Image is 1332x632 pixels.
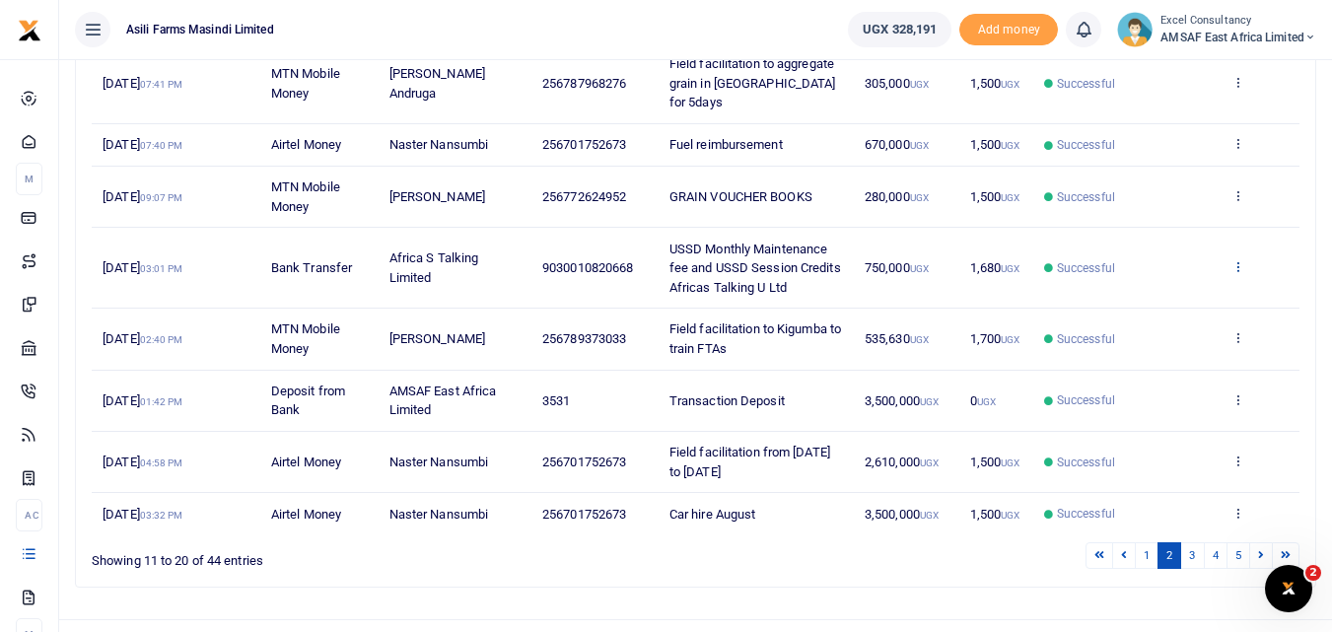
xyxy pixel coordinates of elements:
span: 3,500,000 [865,393,939,408]
small: 03:01 PM [140,263,183,274]
span: Successful [1057,330,1115,348]
small: UGX [910,334,929,345]
span: Successful [1057,188,1115,206]
span: [DATE] [103,260,182,275]
span: [DATE] [103,137,182,152]
span: 9030010820668 [542,260,633,275]
span: 1,500 [970,137,1020,152]
small: 04:58 PM [140,457,183,468]
span: 256701752673 [542,507,626,522]
span: MTN Mobile Money [271,66,340,101]
span: Bank Transfer [271,260,352,275]
span: Successful [1057,505,1115,523]
small: UGX [977,396,996,407]
small: UGX [1001,79,1019,90]
span: [DATE] [103,76,182,91]
span: Airtel Money [271,137,341,152]
div: Showing 11 to 20 of 44 entries [92,540,587,571]
span: Naster Nansumbi [389,137,489,152]
a: logo-small logo-large logo-large [18,22,41,36]
span: 256701752673 [542,137,626,152]
small: UGX [910,192,929,203]
small: UGX [1001,263,1019,274]
small: UGX [910,263,929,274]
span: 670,000 [865,137,929,152]
span: MTN Mobile Money [271,179,340,214]
span: GRAIN VOUCHER BOOKS [669,189,812,204]
small: 03:32 PM [140,510,183,521]
span: 256787968276 [542,76,626,91]
span: 1,500 [970,507,1020,522]
span: Airtel Money [271,455,341,469]
span: 1,500 [970,455,1020,469]
span: Asili Farms Masindi Limited [118,21,282,38]
small: UGX [1001,457,1019,468]
span: Field facilitation to Kigumba to train FTAs [669,321,841,356]
a: 1 [1135,542,1158,569]
a: Add money [959,21,1058,35]
small: UGX [920,457,939,468]
small: UGX [910,79,929,90]
span: Fuel reimbursement [669,137,783,152]
span: Naster Nansumbi [389,507,489,522]
li: M [16,163,42,195]
span: [PERSON_NAME] Andruga [389,66,485,101]
iframe: Intercom live chat [1265,565,1312,612]
span: [PERSON_NAME] [389,189,485,204]
span: AMSAF East Africa Limited [1160,29,1316,46]
span: Successful [1057,136,1115,154]
span: 1,500 [970,76,1020,91]
img: logo-small [18,19,41,42]
span: 0 [970,393,996,408]
span: AMSAF East Africa Limited [389,384,497,418]
span: 280,000 [865,189,929,204]
li: Wallet ballance [840,12,959,47]
span: 1,700 [970,331,1020,346]
small: UGX [1001,140,1019,151]
span: 3531 [542,393,570,408]
small: UGX [1001,334,1019,345]
li: Toup your wallet [959,14,1058,46]
span: 2,610,000 [865,455,939,469]
span: [DATE] [103,189,182,204]
span: 1,680 [970,260,1020,275]
span: Successful [1057,259,1115,277]
span: 3,500,000 [865,507,939,522]
span: 256772624952 [542,189,626,204]
small: 07:40 PM [140,140,183,151]
span: [DATE] [103,455,182,469]
span: Car hire August [669,507,756,522]
span: Africa S Talking Limited [389,250,479,285]
span: 2 [1305,565,1321,581]
span: Field facilitation from [DATE] to [DATE] [669,445,830,479]
small: UGX [1001,192,1019,203]
span: 256789373033 [542,331,626,346]
span: [DATE] [103,393,182,408]
span: Field facilitation to aggregate grain in [GEOGRAPHIC_DATA] for 5days [669,56,836,109]
span: Airtel Money [271,507,341,522]
li: Ac [16,499,42,531]
small: Excel Consultancy [1160,13,1316,30]
span: 750,000 [865,260,929,275]
a: UGX 328,191 [848,12,951,47]
span: [DATE] [103,331,182,346]
span: Deposit from Bank [271,384,345,418]
small: 09:07 PM [140,192,183,203]
span: 1,500 [970,189,1020,204]
span: 256701752673 [542,455,626,469]
span: Successful [1057,391,1115,409]
small: UGX [920,396,939,407]
small: 02:40 PM [140,334,183,345]
small: UGX [920,510,939,521]
span: Add money [959,14,1058,46]
span: USSD Monthly Maintenance fee and USSD Session Credits Africas Talking U Ltd [669,242,841,295]
small: UGX [1001,510,1019,521]
a: 5 [1227,542,1250,569]
span: MTN Mobile Money [271,321,340,356]
a: 4 [1204,542,1227,569]
a: profile-user Excel Consultancy AMSAF East Africa Limited [1117,12,1316,47]
a: 3 [1180,542,1204,569]
span: [PERSON_NAME] [389,331,485,346]
a: 2 [1157,542,1181,569]
span: 535,630 [865,331,929,346]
